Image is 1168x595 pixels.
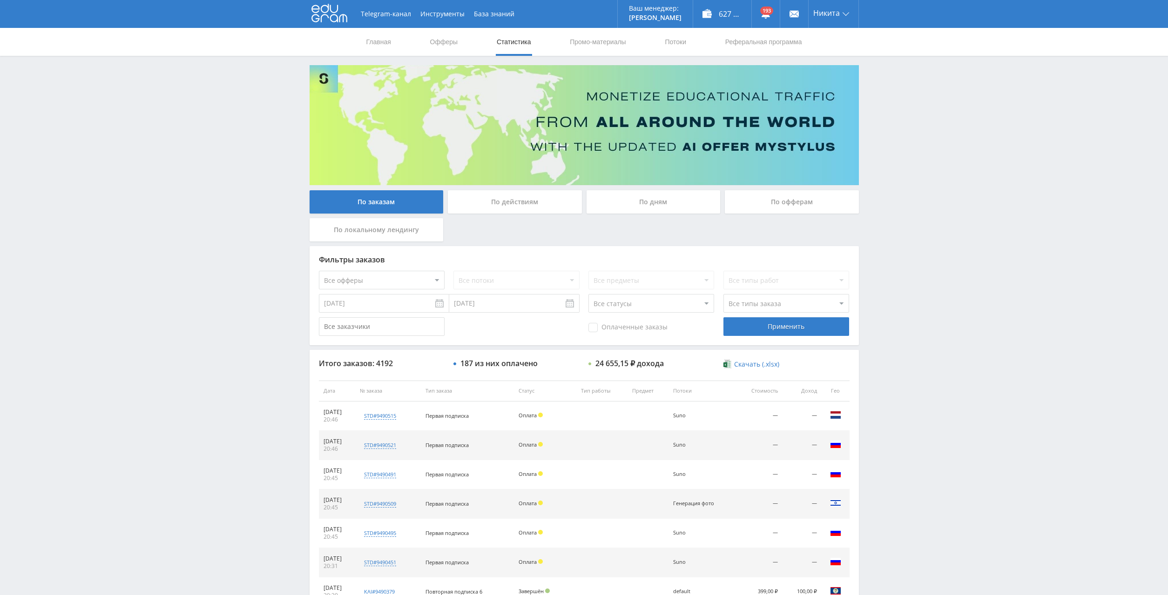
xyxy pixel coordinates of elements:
img: Banner [310,65,859,185]
span: Оплаченные заказы [588,323,668,332]
div: По дням [587,190,721,214]
span: Никита [813,9,840,17]
div: Фильтры заказов [319,255,850,264]
input: Все заказчики [319,317,445,336]
div: По действиям [448,190,582,214]
div: По офферам [725,190,859,214]
a: Статистика [496,28,532,56]
a: Главная [365,28,392,56]
a: Потоки [664,28,687,56]
a: Промо-материалы [569,28,627,56]
div: По заказам [310,190,444,214]
p: Ваш менеджер: [629,5,682,12]
div: Применить [723,317,849,336]
a: Реферальная программа [724,28,803,56]
a: Офферы [429,28,459,56]
div: По локальному лендингу [310,218,444,241]
p: [PERSON_NAME] [629,14,682,21]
